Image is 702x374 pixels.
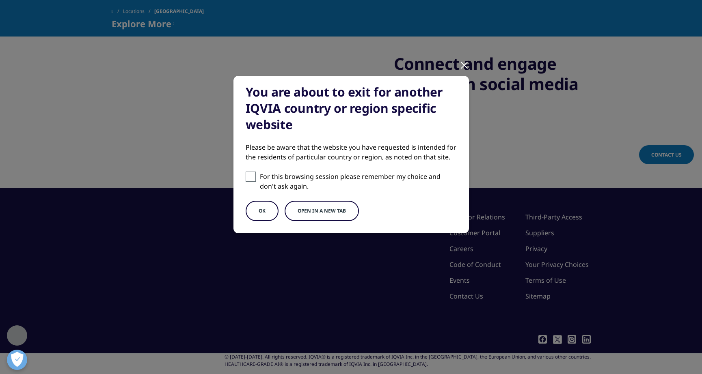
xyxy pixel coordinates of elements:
[246,201,279,221] button: OK
[7,350,27,370] button: Open Preferences
[285,201,359,221] button: Open in a new tab
[246,84,457,133] div: You are about to exit for another IQVIA country or region specific website
[260,172,457,191] p: For this browsing session please remember my choice and don't ask again.
[246,142,457,162] div: Please be aware that the website you have requested is intended for the residents of particular c...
